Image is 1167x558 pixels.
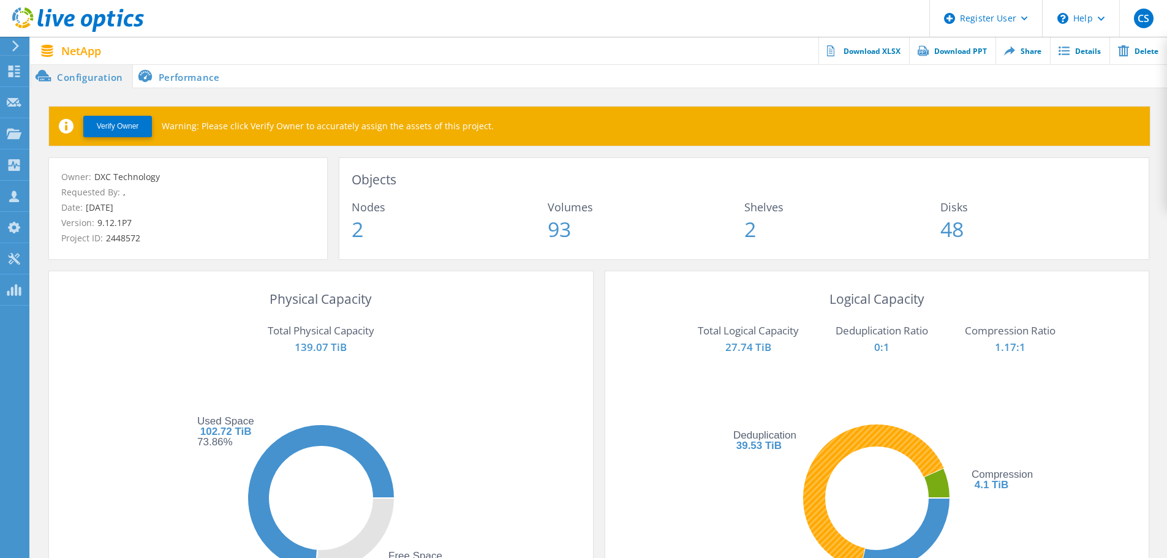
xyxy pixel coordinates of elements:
tspan: 102.72 TiB [200,426,251,437]
span: 1.17:1 [995,340,1025,354]
tspan: 4.1 TiB [975,479,1008,491]
span: Volumes [548,202,744,213]
span: Nodes [352,202,548,213]
h3: Logical Capacity [617,290,1137,309]
a: Delete [1109,37,1167,64]
span: 0:1 [874,340,889,354]
span: Disks [940,202,1136,213]
span: CS [1138,13,1149,23]
p: Requested By: [61,186,315,199]
a: Details [1050,37,1109,64]
a: Download XLSX [818,37,909,64]
span: 2 [744,219,940,239]
span: 2448572 [103,232,140,244]
h3: Physical Capacity [61,290,581,309]
span: , [120,186,126,198]
p: Warning: Please click Verify Owner to accurately assign the assets of this project. [162,116,494,136]
tspan: Deduplication [733,429,796,441]
p: Date: [61,201,315,214]
button: Verify Owner [83,116,152,137]
span: Shelves [744,202,940,213]
span: 48 [940,219,1136,239]
p: Total Physical Capacity [80,321,562,341]
span: 139.07 TiB [295,340,347,354]
p: Compression Ratio [965,321,1056,341]
p: Total Logical Capacity [698,321,799,341]
tspan: Used Space [197,415,254,427]
span: 9.12.1P7 [94,217,132,228]
p: Owner: [61,170,315,184]
span: 2 [352,219,548,239]
span: DXC Technology [91,171,160,183]
tspan: 39.53 TiB [736,440,782,451]
p: Deduplication Ratio [836,321,928,341]
a: Download PPT [909,37,995,64]
p: Project ID: [61,232,315,245]
a: Live Optics Dashboard [12,26,144,34]
a: Share [995,37,1050,64]
span: 93 [548,219,744,239]
span: NetApp [61,45,101,56]
span: 27.74 TiB [725,340,771,354]
svg: \n [1057,13,1068,24]
span: [DATE] [83,202,113,213]
tspan: Compression [972,469,1033,480]
p: Version: [61,216,315,230]
h3: Objects [352,170,1136,189]
tspan: 73.86% [197,436,233,448]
